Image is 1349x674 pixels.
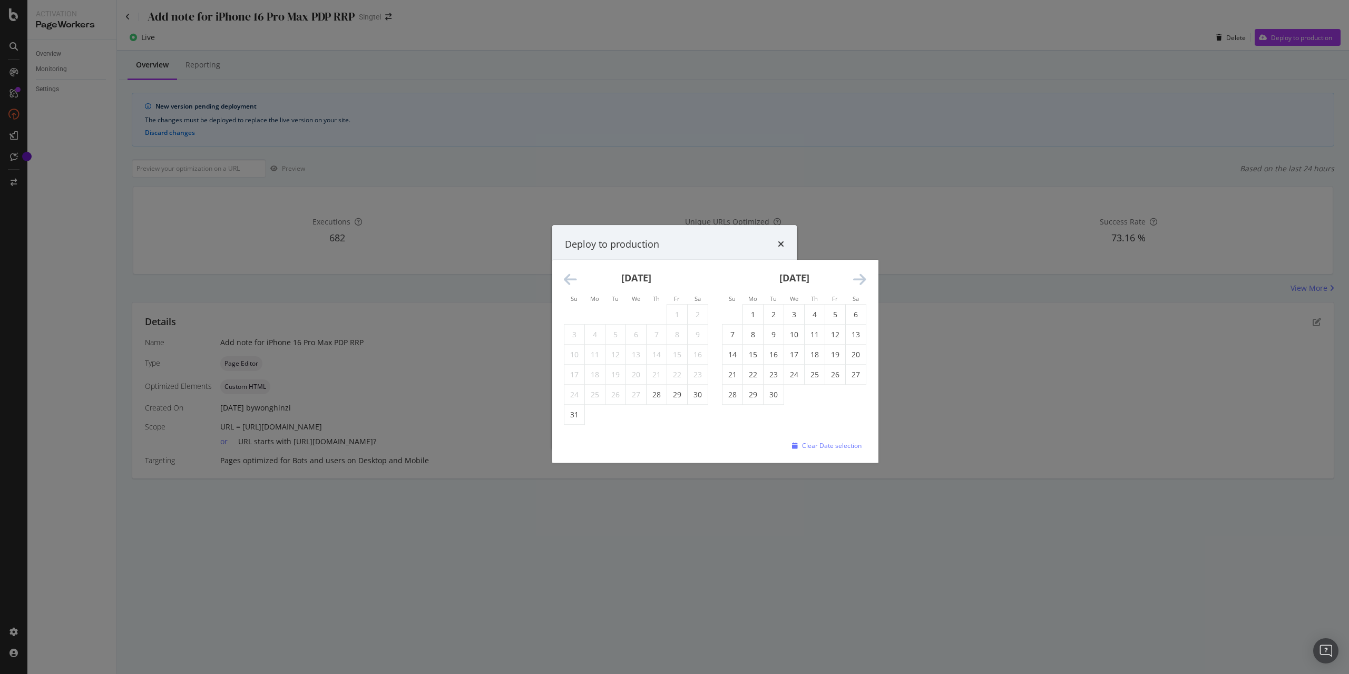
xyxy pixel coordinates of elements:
[632,295,640,302] small: We
[825,345,846,365] td: Friday, September 19, 2025
[688,345,708,365] td: Not available. Saturday, August 16, 2025
[1313,638,1338,663] div: Open Intercom Messenger
[564,325,585,345] td: Not available. Sunday, August 3, 2025
[688,325,708,345] td: Not available. Saturday, August 9, 2025
[722,325,743,345] td: Sunday, September 7, 2025
[667,385,688,405] td: Friday, August 29, 2025
[805,345,825,365] td: Thursday, September 18, 2025
[764,325,784,345] td: Tuesday, September 9, 2025
[626,385,647,405] td: Not available. Wednesday, August 27, 2025
[564,365,585,385] td: Not available. Sunday, August 17, 2025
[722,345,743,365] td: Sunday, September 14, 2025
[647,365,667,385] td: Not available. Thursday, August 21, 2025
[788,437,862,454] button: Clear Date selection
[846,305,866,325] td: Saturday, September 6, 2025
[564,385,585,405] td: Not available. Sunday, August 24, 2025
[605,325,626,345] td: Not available. Tuesday, August 5, 2025
[846,365,866,385] td: Saturday, September 27, 2025
[695,295,701,302] small: Sa
[825,365,846,385] td: Friday, September 26, 2025
[688,385,708,405] td: Saturday, August 30, 2025
[626,345,647,365] td: Not available. Wednesday, August 13, 2025
[565,238,659,251] div: Deploy to production
[653,295,660,302] small: Th
[779,271,809,284] strong: [DATE]
[778,238,784,251] div: times
[626,365,647,385] td: Not available. Wednesday, August 20, 2025
[585,345,605,365] td: Not available. Monday, August 11, 2025
[825,305,846,325] td: Friday, September 5, 2025
[674,295,680,302] small: Fr
[743,365,764,385] td: Monday, September 22, 2025
[805,325,825,345] td: Thursday, September 11, 2025
[590,295,599,302] small: Mo
[667,325,688,345] td: Not available. Friday, August 8, 2025
[853,272,866,287] div: Move forward to switch to the next month.
[784,305,805,325] td: Wednesday, September 3, 2025
[605,345,626,365] td: Not available. Tuesday, August 12, 2025
[784,325,805,345] td: Wednesday, September 10, 2025
[564,345,585,365] td: Not available. Sunday, August 10, 2025
[626,325,647,345] td: Not available. Wednesday, August 6, 2025
[564,272,577,287] div: Move backward to switch to the previous month.
[667,305,688,325] td: Not available. Friday, August 1, 2025
[790,295,798,302] small: We
[667,365,688,385] td: Not available. Friday, August 22, 2025
[805,365,825,385] td: Thursday, September 25, 2025
[605,365,626,385] td: Not available. Tuesday, August 19, 2025
[743,325,764,345] td: Monday, September 8, 2025
[770,295,777,302] small: Tu
[764,365,784,385] td: Tuesday, September 23, 2025
[571,295,578,302] small: Su
[784,345,805,365] td: Wednesday, September 17, 2025
[832,295,838,302] small: Fr
[647,385,667,405] td: Thursday, August 28, 2025
[743,345,764,365] td: Monday, September 15, 2025
[846,345,866,365] td: Saturday, September 20, 2025
[688,305,708,325] td: Not available. Saturday, August 2, 2025
[802,441,862,450] div: Clear Date selection
[729,295,736,302] small: Su
[621,271,651,284] strong: [DATE]
[688,365,708,385] td: Not available. Saturday, August 23, 2025
[564,405,585,425] td: Sunday, August 31, 2025
[811,295,818,302] small: Th
[784,365,805,385] td: Wednesday, September 24, 2025
[743,305,764,325] td: Monday, September 1, 2025
[647,325,667,345] td: Not available. Thursday, August 7, 2025
[667,345,688,365] td: Not available. Friday, August 15, 2025
[585,325,605,345] td: Not available. Monday, August 4, 2025
[846,325,866,345] td: Saturday, September 13, 2025
[552,225,797,449] div: modal
[552,260,878,437] div: Calendar
[605,385,626,405] td: Not available. Tuesday, August 26, 2025
[825,325,846,345] td: Friday, September 12, 2025
[612,295,619,302] small: Tu
[764,345,784,365] td: Tuesday, September 16, 2025
[748,295,757,302] small: Mo
[805,305,825,325] td: Thursday, September 4, 2025
[853,295,859,302] small: Sa
[764,305,784,325] td: Tuesday, September 2, 2025
[585,385,605,405] td: Not available. Monday, August 25, 2025
[647,345,667,365] td: Not available. Thursday, August 14, 2025
[722,365,743,385] td: Sunday, September 21, 2025
[743,385,764,405] td: Monday, September 29, 2025
[722,385,743,405] td: Sunday, September 28, 2025
[585,365,605,385] td: Not available. Monday, August 18, 2025
[764,385,784,405] td: Tuesday, September 30, 2025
